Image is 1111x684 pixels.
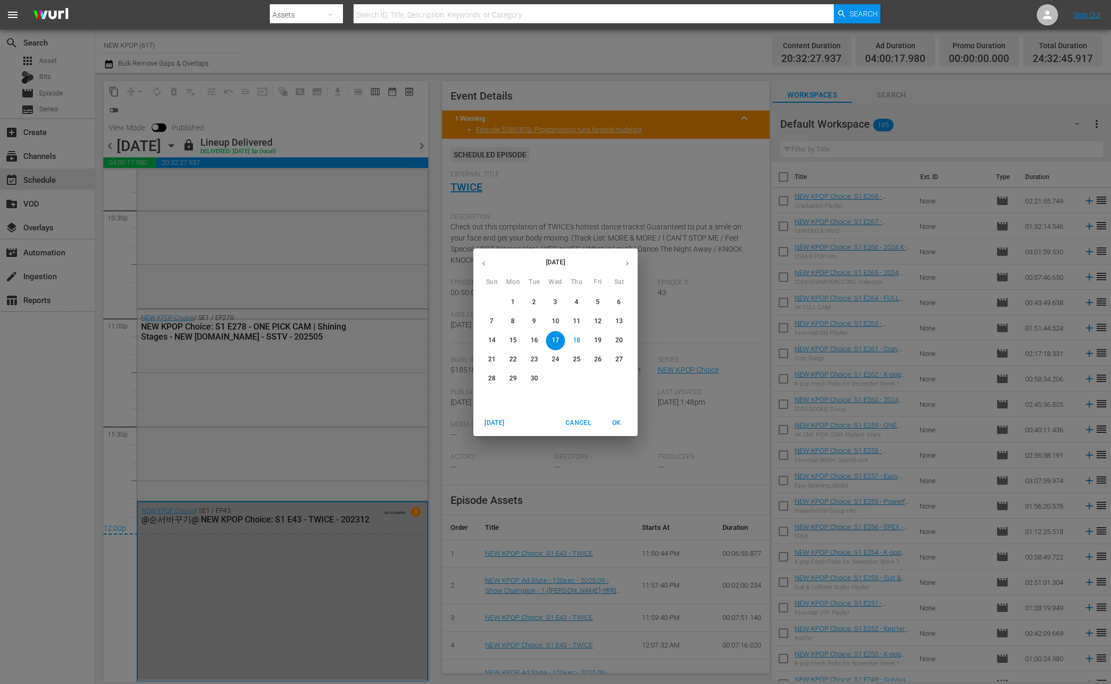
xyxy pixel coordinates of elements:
p: 9 [532,317,536,326]
button: OK [599,414,633,432]
p: 5 [596,298,599,307]
p: 25 [573,355,580,364]
p: 23 [531,355,538,364]
p: 11 [573,317,580,326]
button: Cancel [561,414,595,432]
p: 8 [511,317,515,326]
button: 24 [546,350,565,369]
p: 21 [488,355,496,364]
button: 27 [610,350,629,369]
p: 3 [553,298,557,307]
p: 4 [575,298,578,307]
button: 26 [588,350,607,369]
button: 3 [546,293,565,312]
button: 4 [567,293,586,312]
button: 14 [482,331,501,350]
p: 28 [488,374,496,383]
button: 22 [504,350,523,369]
span: Tue [525,277,544,288]
p: 12 [594,317,602,326]
button: 15 [504,331,523,350]
span: Search [850,4,878,23]
p: 15 [509,336,517,345]
button: 1 [504,293,523,312]
button: 16 [525,331,544,350]
button: 17 [546,331,565,350]
p: [DATE] [494,257,617,267]
p: 18 [573,336,580,345]
span: Fri [588,277,607,288]
span: [DATE] [482,417,507,429]
p: 26 [594,355,602,364]
p: 24 [552,355,559,364]
span: Mon [504,277,523,288]
p: 13 [615,317,623,326]
button: 21 [482,350,501,369]
p: 10 [552,317,559,326]
button: 30 [525,369,544,388]
p: 17 [552,336,559,345]
span: Thu [567,277,586,288]
span: Wed [546,277,565,288]
p: 22 [509,355,517,364]
p: 2 [532,298,536,307]
p: 14 [488,336,496,345]
button: 18 [567,331,586,350]
button: 28 [482,369,501,388]
p: 19 [594,336,602,345]
a: Sign Out [1073,11,1101,19]
button: 9 [525,312,544,331]
button: [DATE] [478,414,512,432]
button: 7 [482,312,501,331]
p: 7 [490,317,493,326]
p: 29 [509,374,517,383]
p: 27 [615,355,623,364]
span: Sat [610,277,629,288]
span: OK [604,417,629,429]
p: 16 [531,336,538,345]
span: Cancel [566,417,591,429]
button: 10 [546,312,565,331]
p: 1 [511,298,515,307]
button: 2 [525,293,544,312]
button: 8 [504,312,523,331]
p: 20 [615,336,623,345]
button: 19 [588,331,607,350]
span: Sun [482,277,501,288]
button: 25 [567,350,586,369]
button: 12 [588,312,607,331]
p: 6 [617,298,621,307]
button: 13 [610,312,629,331]
button: 5 [588,293,607,312]
button: 29 [504,369,523,388]
button: 11 [567,312,586,331]
img: ans4CAIJ8jUAAAAAAAAAAAAAAAAAAAAAAAAgQb4GAAAAAAAAAAAAAAAAAAAAAAAAJMjXAAAAAAAAAAAAAAAAAAAAAAAAgAT5G... [25,3,76,28]
button: 20 [610,331,629,350]
p: 30 [531,374,538,383]
button: 23 [525,350,544,369]
button: 6 [610,293,629,312]
span: menu [6,8,19,21]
